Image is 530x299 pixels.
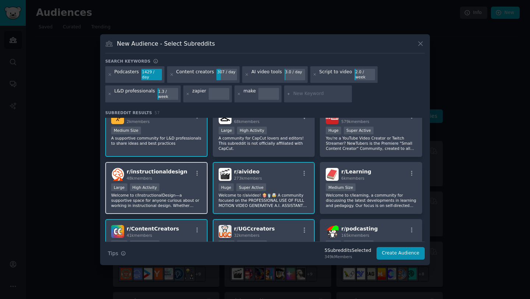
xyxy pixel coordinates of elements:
[234,226,275,232] span: r/ UGCcreators
[341,226,378,232] span: r/ podcasting
[326,240,341,248] div: Huge
[234,176,262,180] span: 273k members
[293,91,349,97] input: New Keyword
[114,69,139,81] div: Podcasters
[127,169,187,175] span: r/ instructionaldesign
[234,119,259,124] span: 68k members
[319,69,352,81] div: Script to video
[236,183,266,191] div: Super Active
[341,169,371,175] span: r/ Learning
[344,127,374,134] div: Super Active
[216,69,237,75] div: 307 / day
[111,193,202,208] p: Welcome to r/InstructionalDesign—a supportive space for anyone curious about or working in instru...
[192,88,206,100] div: zapier
[127,119,150,124] span: 2k members
[377,247,425,260] button: Create Audience
[219,240,235,248] div: Large
[127,176,152,180] span: 48k members
[326,225,339,238] img: podcasting
[285,69,305,75] div: 3.0 / day
[130,240,160,248] div: Super Active
[108,250,118,257] span: Tips
[141,69,162,81] div: 1429 / day
[326,136,416,151] p: You're a YouTube Video Creator or Twitch Streamer? NewTubers is the Premiere "Small Content Creat...
[111,183,127,191] div: Large
[326,168,339,181] img: Learning
[111,127,141,134] div: Medium Size
[326,193,416,208] p: Welcome to r/learning, a community for discussing the latest developments in learning and pedagog...
[237,127,267,134] div: High Activity
[111,168,124,181] img: instructionaldesign
[244,88,256,100] div: make
[155,110,160,115] span: 57
[111,225,124,238] img: ContentCreators
[344,240,374,248] div: High Activity
[219,183,234,191] div: Huge
[326,111,339,124] img: NewTubers
[219,136,309,151] p: A community for CapCut lovers and editors! This subreddit is not officially affiliated with CapCut.
[105,247,128,260] button: Tips
[111,136,202,146] p: A supportive community for L&D professionals to share ideas and best practices
[326,127,341,134] div: Huge
[325,254,371,259] div: 349k Members
[127,226,179,232] span: r/ ContentCreators
[354,69,375,81] div: 2.0 / week
[341,119,369,124] span: 579k members
[111,240,127,248] div: Large
[158,88,178,100] div: 1.3 / week
[234,233,259,238] span: 32k members
[105,110,152,115] span: Subreddit Results
[341,233,369,238] span: 165k members
[219,193,309,208] p: Welcome to r/aivideo! 🍿🥤🤯 A community focused on the PROFESSIONAL USE OF FULL MOTION VIDEO GENERA...
[219,127,235,134] div: Large
[237,240,267,248] div: High Activity
[111,111,124,124] img: LearningDevelopment
[251,69,282,81] div: AI video tools
[326,183,356,191] div: Medium Size
[117,40,215,48] h3: New Audience - Select Subreddits
[341,176,364,180] span: 6k members
[130,183,160,191] div: High Activity
[219,168,232,181] img: aivideo
[127,233,152,238] span: 41k members
[219,111,232,124] img: CapCut
[176,69,214,81] div: Content creators
[234,169,259,175] span: r/ aivideo
[105,59,151,64] h3: Search keywords
[219,225,232,238] img: UGCcreators
[114,88,155,100] div: L&D professionals
[325,247,371,254] div: 5 Subreddit s Selected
